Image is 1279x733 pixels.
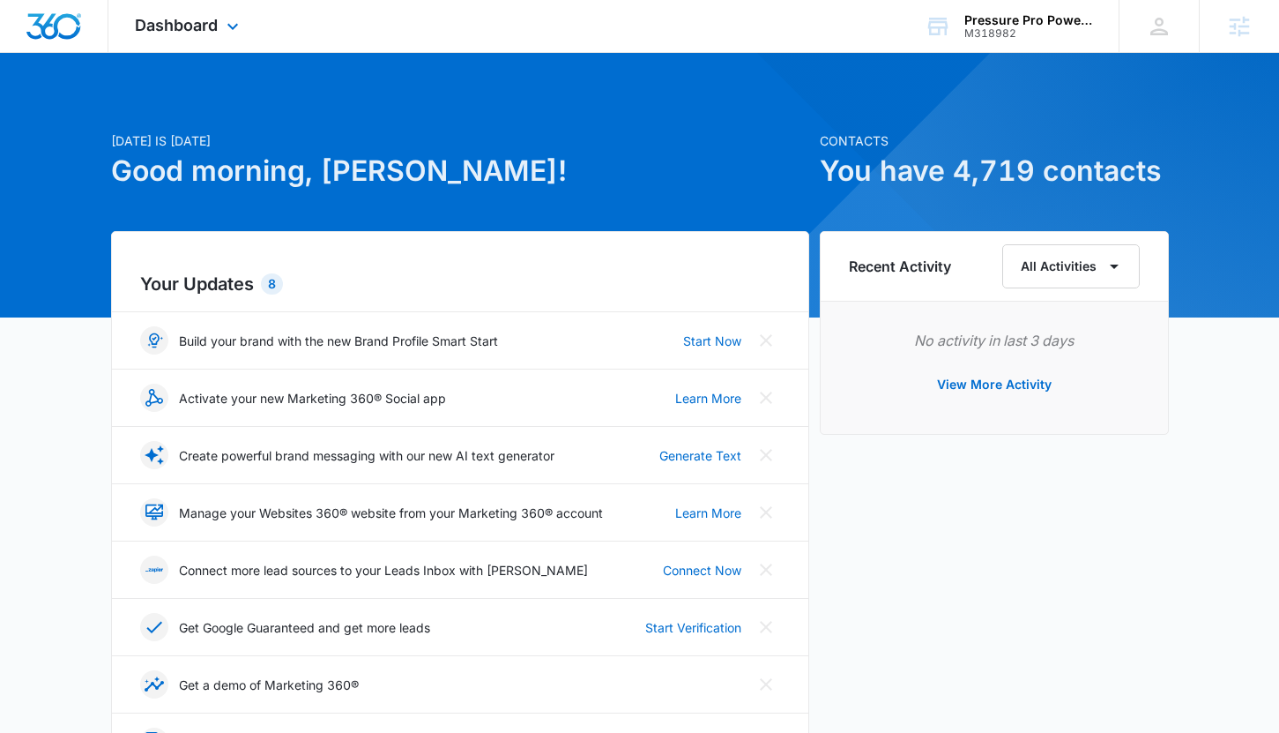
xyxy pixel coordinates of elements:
p: Build your brand with the new Brand Profile Smart Start [179,332,498,350]
p: Manage your Websites 360® website from your Marketing 360® account [179,504,603,522]
div: account id [964,27,1093,40]
p: No activity in last 3 days [849,330,1140,351]
h2: Your Updates [140,271,780,297]
div: 8 [261,273,283,295]
button: Close [752,384,780,412]
button: Close [752,498,780,527]
h6: Recent Activity [849,256,951,277]
button: Close [752,556,780,584]
div: account name [964,13,1093,27]
h1: Good morning, [PERSON_NAME]! [111,150,809,192]
button: Close [752,441,780,469]
a: Learn More [675,504,741,522]
a: Connect Now [663,561,741,580]
a: Generate Text [659,446,741,465]
p: Activate your new Marketing 360® Social app [179,389,446,408]
p: Create powerful brand messaging with our new AI text generator [179,446,554,465]
span: Dashboard [135,16,218,34]
button: Close [752,613,780,641]
h1: You have 4,719 contacts [820,150,1169,192]
button: View More Activity [919,363,1069,406]
a: Start Verification [645,618,741,637]
p: Get Google Guaranteed and get more leads [179,618,430,637]
button: All Activities [1002,244,1140,288]
p: [DATE] is [DATE] [111,131,809,150]
p: Connect more lead sources to your Leads Inbox with [PERSON_NAME] [179,561,588,580]
a: Start Now [683,332,741,350]
p: Contacts [820,131,1169,150]
button: Close [752,326,780,355]
button: Close [752,670,780,699]
a: Learn More [675,389,741,408]
p: Get a demo of Marketing 360® [179,676,359,694]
